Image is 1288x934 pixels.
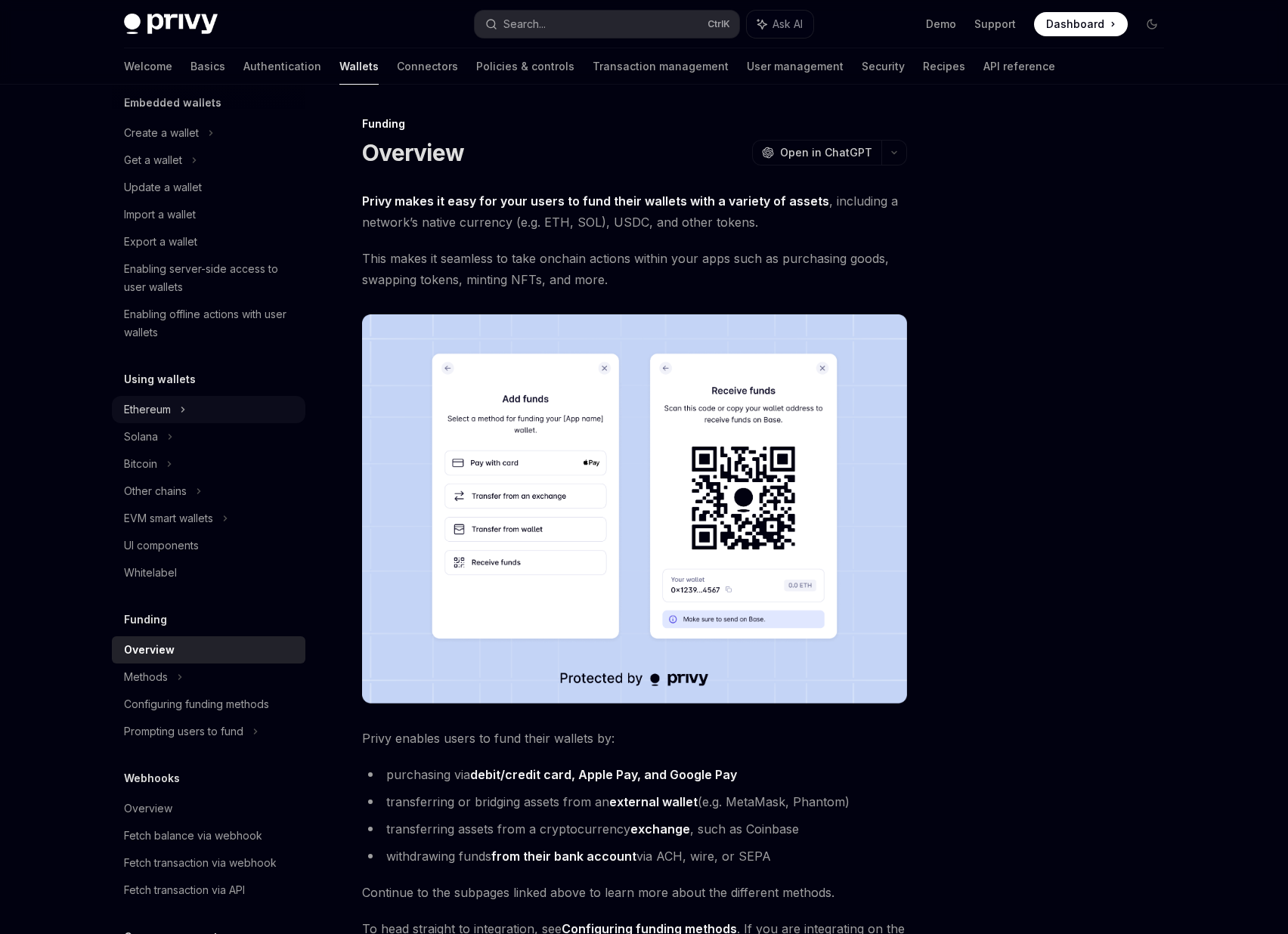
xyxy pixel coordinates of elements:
div: Overview [124,799,172,818]
div: Whitelabel [124,564,177,582]
span: Ask AI [772,17,803,32]
a: Dashboard [1034,12,1128,36]
div: Search... [503,15,546,33]
strong: debit/credit card, Apple Pay, and Google Pay [470,767,737,782]
a: Whitelabel [112,559,305,586]
a: Enabling server-side access to user wallets [112,255,305,301]
span: Dashboard [1046,17,1104,32]
div: Import a wallet [124,206,196,224]
li: transferring assets from a cryptocurrency , such as Coinbase [362,818,907,840]
a: Fetch transaction via webhook [112,849,305,877]
div: Configuring funding methods [124,695,269,713]
a: exchange [630,821,690,837]
li: withdrawing funds via ACH, wire, or SEPA [362,846,907,867]
div: Enabling offline actions with user wallets [124,305,296,342]
div: Solana [124,428,158,446]
div: Overview [124,641,175,659]
h5: Webhooks [124,769,180,787]
a: Overview [112,636,305,663]
div: Fetch transaction via webhook [124,854,277,872]
a: Export a wallet [112,228,305,255]
a: Policies & controls [476,48,574,85]
a: User management [747,48,844,85]
h5: Using wallets [124,370,196,388]
a: Fetch transaction via API [112,877,305,904]
h1: Overview [362,139,464,166]
div: UI components [124,537,199,555]
a: external wallet [609,794,698,810]
div: EVM smart wallets [124,509,213,527]
div: Other chains [124,482,187,500]
a: Support [974,17,1016,32]
div: Update a wallet [124,178,202,196]
a: Welcome [124,48,172,85]
a: Fetch balance via webhook [112,822,305,849]
li: purchasing via [362,764,907,785]
span: This makes it seamless to take onchain actions within your apps such as purchasing goods, swappin... [362,248,907,290]
span: Ctrl K [707,18,730,30]
a: Update a wallet [112,174,305,201]
div: Get a wallet [124,151,182,169]
span: Privy enables users to fund their wallets by: [362,728,907,749]
strong: exchange [630,821,690,837]
div: Methods [124,668,168,686]
div: Funding [362,116,907,131]
a: API reference [983,48,1055,85]
div: Ethereum [124,401,171,419]
a: Configuring funding methods [112,691,305,718]
a: Enabling offline actions with user wallets [112,301,305,346]
span: Continue to the subpages linked above to learn more about the different methods. [362,882,907,903]
button: Open in ChatGPT [752,140,881,165]
a: Demo [926,17,956,32]
div: Fetch balance via webhook [124,827,262,845]
strong: Privy makes it easy for your users to fund their wallets with a variety of assets [362,193,829,209]
a: Import a wallet [112,201,305,228]
div: Fetch transaction via API [124,881,245,899]
div: Create a wallet [124,124,199,142]
a: Authentication [243,48,321,85]
div: Prompting users to fund [124,722,243,741]
button: Toggle dark mode [1140,12,1164,36]
a: Connectors [397,48,458,85]
a: Wallets [339,48,379,85]
a: Transaction management [593,48,729,85]
a: Security [862,48,905,85]
img: images/Funding.png [362,314,907,704]
button: Ask AI [747,11,813,38]
a: from their bank account [491,849,636,864]
span: Open in ChatGPT [780,145,872,160]
h5: Funding [124,611,167,629]
img: dark logo [124,14,218,35]
div: Enabling server-side access to user wallets [124,260,296,296]
a: Recipes [923,48,965,85]
a: Basics [190,48,225,85]
div: Export a wallet [124,233,197,251]
a: UI components [112,532,305,559]
a: debit/credit card, Apple Pay, and Google Pay [470,767,737,783]
li: transferring or bridging assets from an (e.g. MetaMask, Phantom) [362,791,907,812]
span: , including a network’s native currency (e.g. ETH, SOL), USDC, and other tokens. [362,190,907,233]
a: Overview [112,795,305,822]
button: Search...CtrlK [475,11,739,38]
div: Bitcoin [124,455,157,473]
